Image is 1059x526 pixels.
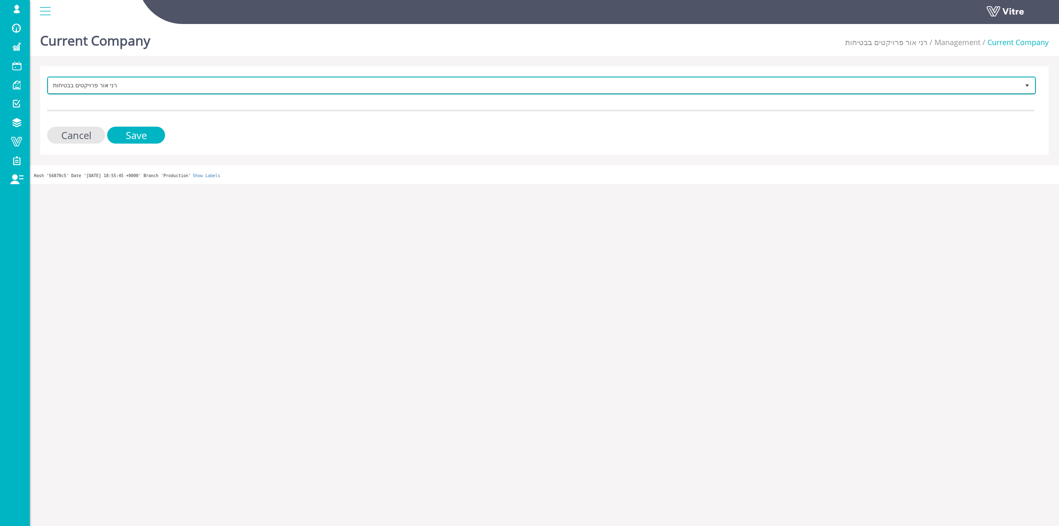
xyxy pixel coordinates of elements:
[980,37,1049,48] li: Current Company
[927,37,980,48] li: Management
[34,173,191,178] span: Hash '56870c5' Date '[DATE] 18:55:45 +0000' Branch 'Production'
[845,37,927,47] a: רני אור פרויקטים בבטיחות
[1020,78,1035,93] span: select
[48,78,1020,93] span: רני אור פרויקטים בבטיחות
[193,173,220,178] a: Show Labels
[40,21,150,56] h1: Current Company
[47,127,105,144] input: Cancel
[107,127,165,144] input: Save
